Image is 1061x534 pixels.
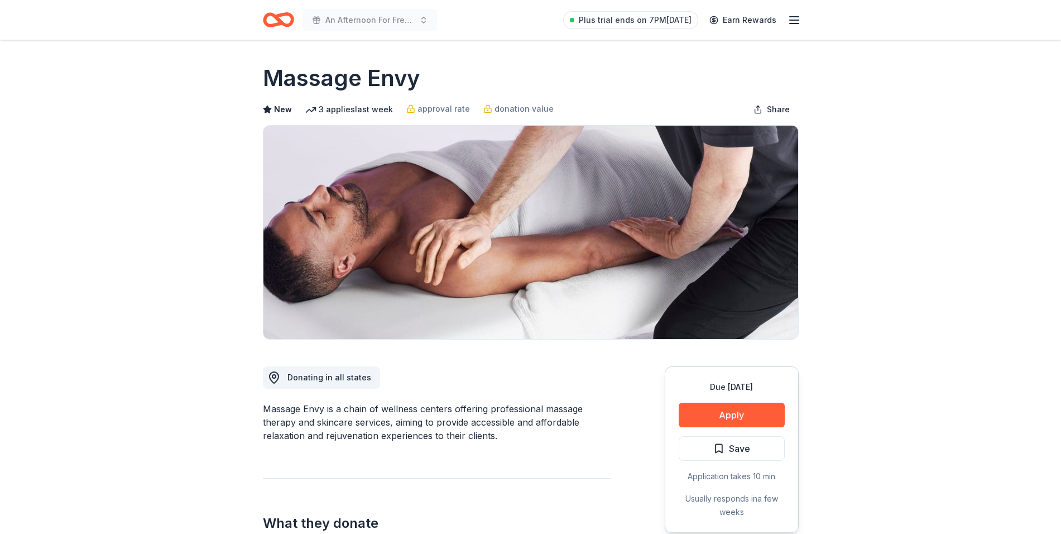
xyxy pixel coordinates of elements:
[263,126,798,339] img: Image for Massage Envy
[263,514,611,532] h2: What they donate
[767,103,790,116] span: Share
[263,7,294,33] a: Home
[745,98,799,121] button: Share
[679,492,785,519] div: Usually responds in a few weeks
[274,103,292,116] span: New
[563,11,698,29] a: Plus trial ends on 7PM[DATE]
[325,13,415,27] span: An Afternoon For Freedom
[679,380,785,394] div: Due [DATE]
[703,10,783,30] a: Earn Rewards
[679,436,785,461] button: Save
[287,373,371,382] span: Donating in all states
[729,441,750,456] span: Save
[679,470,785,483] div: Application takes 10 min
[303,9,437,31] button: An Afternoon For Freedom
[263,402,611,442] div: Massage Envy is a chain of wellness centers offering professional massage therapy and skincare se...
[483,102,554,116] a: donation value
[305,103,393,116] div: 3 applies last week
[406,102,470,116] a: approval rate
[495,102,554,116] span: donation value
[679,403,785,427] button: Apply
[263,63,420,94] h1: Massage Envy
[417,102,470,116] span: approval rate
[579,13,692,27] span: Plus trial ends on 7PM[DATE]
